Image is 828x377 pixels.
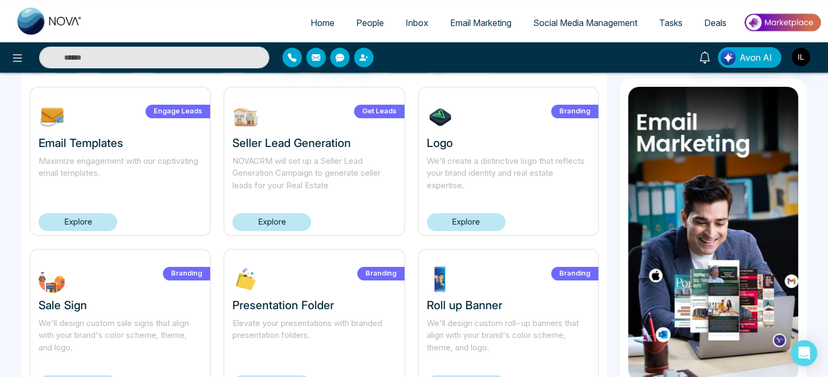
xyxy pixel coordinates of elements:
button: Avon AI [718,47,781,68]
div: Open Intercom Messenger [791,340,817,366]
a: Explore [427,213,505,231]
label: Branding [551,105,598,118]
span: People [356,17,384,28]
img: W9EOY1739212645.jpg [232,104,260,131]
h3: Seller Lead Generation [232,136,396,150]
a: Deals [693,12,737,33]
label: Branding [357,267,404,280]
span: Email Marketing [450,17,511,28]
h3: Roll up Banner [427,298,590,312]
h3: Email Templates [39,136,202,150]
span: Avon AI [739,51,772,64]
a: People [345,12,395,33]
a: Explore [39,213,117,231]
label: Get Leads [354,105,404,118]
span: Tasks [659,17,682,28]
p: Maximize engagement with our captivating email templates. [39,155,202,192]
a: Home [300,12,345,33]
a: Tasks [648,12,693,33]
span: Deals [704,17,726,28]
img: 7tHiu1732304639.jpg [427,104,454,131]
img: User Avatar [792,48,810,66]
img: ptdrg1732303548.jpg [427,266,454,293]
img: XLP2c1732303713.jpg [232,266,260,293]
p: We'll create a distinctive logo that reflects your brand identity and real estate expertise. [427,155,590,192]
h3: Presentation Folder [232,298,396,312]
p: NOVACRM will set up a Seller Lead Generation Campaign to generate seller leads for your Real Estate [232,155,396,192]
p: Elevate your presentations with branded presentation folders. [232,317,396,354]
img: Lead Flow [720,50,736,65]
a: Inbox [395,12,439,33]
h3: Logo [427,136,590,150]
p: We'll design custom roll-up banners that align with your brand's color scheme, theme, and logo. [427,317,590,354]
h3: Sale Sign [39,298,202,312]
span: Home [311,17,334,28]
label: Branding [551,267,598,280]
span: Social Media Management [533,17,637,28]
a: Email Marketing [439,12,522,33]
label: Branding [163,267,210,280]
img: NOmgJ1742393483.jpg [39,104,66,131]
img: FWbuT1732304245.jpg [39,266,66,293]
a: Explore [232,213,311,231]
p: We'll design custom sale signs that align with your brand's color scheme, theme, and logo. [39,317,202,354]
img: Market-place.gif [743,10,821,35]
span: Inbox [406,17,428,28]
label: Engage Leads [146,105,210,118]
a: Social Media Management [522,12,648,33]
img: Nova CRM Logo [17,8,83,35]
